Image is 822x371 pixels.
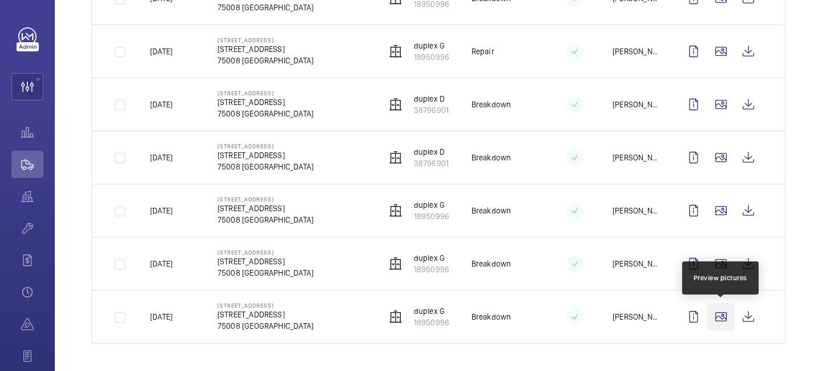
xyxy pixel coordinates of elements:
img: elevator.svg [389,310,402,324]
p: duplex D [414,93,449,104]
p: duplex G [414,252,449,264]
p: duplex G [414,40,449,51]
p: Breakdown [472,99,511,110]
p: [PERSON_NAME] [613,205,662,216]
p: Repair [472,46,494,57]
p: [PERSON_NAME] [613,311,662,322]
p: duplex D [414,146,449,158]
p: 75008 [GEOGRAPHIC_DATA] [217,2,313,13]
p: [STREET_ADDRESS] [217,203,313,214]
p: [STREET_ADDRESS] [217,256,313,267]
p: 18950996 [414,211,449,222]
p: [PERSON_NAME] [613,46,662,57]
p: [STREET_ADDRESS] [217,96,313,108]
p: [STREET_ADDRESS] [217,37,313,43]
p: [DATE] [150,46,172,57]
p: 75008 [GEOGRAPHIC_DATA] [217,267,313,279]
p: [DATE] [150,152,172,163]
p: 75008 [GEOGRAPHIC_DATA] [217,320,313,332]
img: elevator.svg [389,45,402,58]
div: Preview pictures [694,273,747,283]
p: duplex G [414,305,449,317]
p: [STREET_ADDRESS] [217,150,313,161]
p: [DATE] [150,99,172,110]
p: [DATE] [150,311,172,322]
p: [DATE] [150,258,172,269]
p: 18950996 [414,51,449,63]
p: duplex G [414,199,449,211]
p: [STREET_ADDRESS] [217,90,313,96]
p: [STREET_ADDRESS] [217,249,313,256]
p: 75008 [GEOGRAPHIC_DATA] [217,161,313,172]
p: [STREET_ADDRESS] [217,302,313,309]
p: Breakdown [472,258,511,269]
img: elevator.svg [389,98,402,111]
p: 75008 [GEOGRAPHIC_DATA] [217,55,313,66]
img: elevator.svg [389,151,402,164]
p: [PERSON_NAME] [613,152,662,163]
p: 38796901 [414,104,449,116]
p: Breakdown [472,152,511,163]
p: 75008 [GEOGRAPHIC_DATA] [217,214,313,225]
img: elevator.svg [389,257,402,271]
p: [STREET_ADDRESS] [217,143,313,150]
p: [STREET_ADDRESS] [217,196,313,203]
p: Breakdown [472,205,511,216]
p: [PERSON_NAME] [613,258,662,269]
p: Breakdown [472,311,511,322]
p: 18950996 [414,317,449,328]
p: [DATE] [150,205,172,216]
p: [STREET_ADDRESS] [217,309,313,320]
img: elevator.svg [389,204,402,217]
p: 18950996 [414,264,449,275]
p: 75008 [GEOGRAPHIC_DATA] [217,108,313,119]
p: [STREET_ADDRESS] [217,43,313,55]
p: [PERSON_NAME] [613,99,662,110]
p: 38796901 [414,158,449,169]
